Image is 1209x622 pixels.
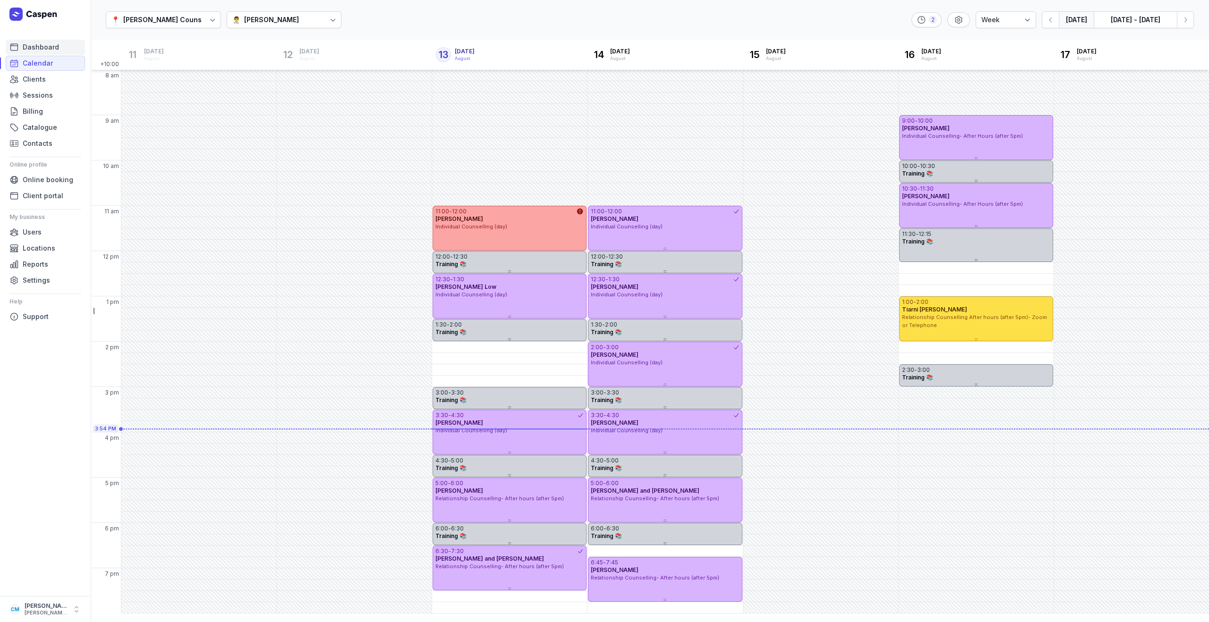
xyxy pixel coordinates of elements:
[902,314,1047,328] span: Relationship Counselling After hours (after 5pm)- Zoom or Telephone
[591,283,639,290] span: [PERSON_NAME]
[106,298,119,306] span: 1 pm
[450,276,453,283] div: -
[603,479,606,487] div: -
[603,344,606,351] div: -
[435,487,483,494] span: [PERSON_NAME]
[608,253,623,261] div: 12:30
[103,253,119,261] span: 12 pm
[606,479,619,487] div: 6:00
[111,14,119,25] div: 📍
[23,275,50,286] span: Settings
[610,48,630,55] span: [DATE]
[902,238,933,245] span: Training 📚
[23,74,46,85] span: Clients
[902,230,916,238] div: 11:30
[435,261,467,268] span: Training 📚
[435,555,544,562] span: [PERSON_NAME] and [PERSON_NAME]
[100,60,121,70] span: +10:00
[606,457,619,464] div: 5:00
[451,525,464,532] div: 6:30
[929,16,937,24] div: 2
[11,604,19,615] span: CM
[919,230,931,238] div: 12:15
[448,479,451,487] div: -
[144,55,164,62] div: August
[453,253,468,261] div: 12:30
[450,253,453,261] div: -
[606,559,618,566] div: 7:45
[232,14,240,25] div: 👨‍⚕️
[1077,48,1097,55] span: [DATE]
[435,321,447,328] div: 1:30
[902,193,950,200] span: [PERSON_NAME]
[451,547,464,555] div: 7:30
[435,419,483,426] span: [PERSON_NAME]
[435,291,507,298] span: Individual Counselling (day)
[9,294,81,309] div: Help
[902,201,1023,207] span: Individual Counselling- After Hours (after 5pm)
[435,396,467,403] span: Training 📚
[605,276,608,283] div: -
[23,190,63,202] span: Client portal
[1059,11,1094,28] button: [DATE]
[95,425,116,432] span: 3:54 PM
[604,389,606,396] div: -
[23,243,55,254] span: Locations
[436,47,451,62] div: 13
[591,223,663,230] span: Individual Counselling (day)
[125,47,140,62] div: 11
[591,208,604,215] div: 11:00
[25,610,68,616] div: [PERSON_NAME][EMAIL_ADDRESS][DOMAIN_NAME][PERSON_NAME]
[604,412,606,419] div: -
[451,412,464,419] div: 4:30
[610,55,630,62] div: August
[591,389,604,396] div: 3:00
[902,298,913,306] div: 1:00
[299,55,319,62] div: August
[902,162,917,170] div: 10:00
[435,328,467,336] span: Training 📚
[902,125,950,132] span: [PERSON_NAME]
[448,525,451,532] div: -
[23,58,53,69] span: Calendar
[921,48,941,55] span: [DATE]
[913,298,916,306] div: -
[105,389,119,396] span: 3 pm
[23,311,49,322] span: Support
[104,208,119,215] span: 11 am
[244,14,299,25] div: [PERSON_NAME]
[435,532,467,539] span: Training 📚
[916,298,928,306] div: 2:00
[591,47,606,62] div: 14
[902,185,917,193] div: 10:30
[604,525,606,532] div: -
[607,208,622,215] div: 12:00
[435,253,450,261] div: 12:00
[455,55,475,62] div: August
[448,389,451,396] div: -
[591,574,719,581] span: Relationship Counselling- After hours (after 5pm)
[450,321,462,328] div: 2:00
[603,559,606,566] div: -
[920,162,935,170] div: 10:30
[1094,11,1177,28] button: [DATE] - [DATE]
[435,563,564,570] span: Relationship Counselling- After hours (after 5pm)
[105,570,119,578] span: 7 pm
[766,48,786,55] span: [DATE]
[917,366,930,374] div: 3:00
[453,276,464,283] div: 1:30
[916,230,919,238] div: -
[451,479,463,487] div: 6:00
[1058,47,1073,62] div: 17
[591,427,663,434] span: Individual Counselling (day)
[105,525,119,532] span: 6 pm
[591,215,639,222] span: [PERSON_NAME]
[902,170,933,177] span: Training 📚
[451,389,464,396] div: 3:30
[606,344,619,351] div: 3:00
[747,47,762,62] div: 15
[281,47,296,62] div: 12
[435,495,564,502] span: Relationship Counselling- After hours (after 5pm)
[9,210,81,225] div: My business
[591,396,622,403] span: Training 📚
